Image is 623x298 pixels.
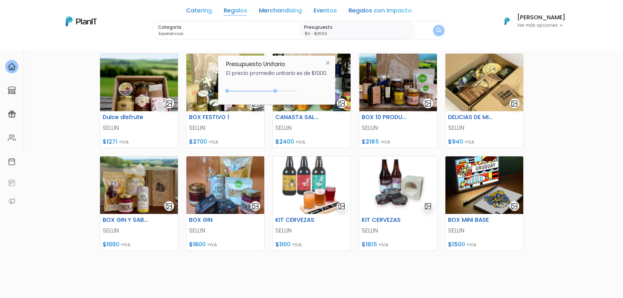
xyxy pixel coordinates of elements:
[275,138,294,146] span: $2400
[119,139,129,145] span: +IVA
[322,57,334,69] img: close-6986928ebcb1d6c9903e3b54e860dbc4d054630f23adef3a32610726dff6a82b.svg
[103,240,119,248] span: $1090
[271,217,325,223] h6: KIT CERVEZAS
[273,156,351,214] img: thumb_Captura_de_pantalla_2025-10-01_163059.png
[338,100,345,107] img: gallery-light
[207,241,217,248] span: +IVA
[448,124,521,132] p: SELLIN
[292,241,302,248] span: +IVA
[8,134,16,142] img: people-662611757002400ad9ed0e3c099ab2801c6687ba6c219adb57efc949bc21e19d.svg
[185,217,239,223] h6: BOX GIN
[444,114,498,121] h6: DELICIAS DE MI PAÍS
[517,15,565,21] h6: [PERSON_NAME]
[226,71,327,76] p: El precio promedio unitario es de $1000.
[8,110,16,118] img: campaigns-02234683943229c281be62815700db0a1741e53638e28bf9629b52c665b00959.svg
[226,61,327,68] h6: Presupuesto Unitario
[500,14,514,28] img: PlanIt Logo
[359,156,437,251] a: gallery-light KIT CERVEZAS SELLIN $1615 +IVA
[314,8,337,16] a: Eventos
[186,8,212,16] a: Catering
[66,16,97,26] img: PlanIt Logo
[189,226,262,235] p: SELLIN
[272,156,351,251] a: gallery-light KIT CERVEZAS SELLIN $1100 +IVA
[186,54,264,111] img: thumb_Captura_de_pantalla_2025-09-03_095418.png
[359,53,437,148] a: gallery-light BOX 10 PRODUCTOS SELLIN $2185 +IVA
[424,202,432,210] img: gallery-light
[349,8,412,16] a: Regalos con Impacto
[8,86,16,94] img: marketplace-4ceaa7011d94191e9ded77b95e3339b90024bf715f7c57f8cf31f2d8c509eaba.svg
[362,138,379,146] span: $2185
[275,226,348,235] p: SELLIN
[259,8,302,16] a: Merchandising
[358,217,411,223] h6: KIT CERVEZAS
[224,8,247,16] a: Regalos
[158,24,297,31] label: Categoría
[272,53,351,148] a: gallery-light CANASTA SALUDABLE SELLIN $2400 +IVA
[100,53,178,148] a: gallery-light Dulce disfrute SELLIN $1271 +IVA
[275,240,290,248] span: $1100
[448,138,463,146] span: $940
[99,217,152,223] h6: BOX GIN Y SABORES
[362,226,434,235] p: SELLIN
[466,241,476,248] span: +IVA
[186,156,264,214] img: thumb_Captura_de_pantalla_2025-09-08_170343.png
[100,156,178,251] a: gallery-light BOX GIN Y SABORES SELLIN $1090 +IVA
[424,100,432,107] img: gallery-light
[185,114,239,121] h6: BOX FESTIVO 1
[380,139,390,145] span: +IVA
[378,241,388,248] span: +IVA
[103,124,175,132] p: SELLIN
[358,114,411,121] h6: BOX 10 PRODUCTOS
[100,54,178,111] img: thumb_688283a51c6a0_17.png
[189,124,262,132] p: SELLIN
[8,179,16,187] img: feedback-78b5a0c8f98aac82b08bfc38622c3050aee476f2c9584af64705fc4e61158814.svg
[444,217,498,223] h6: BOX MINI BASE
[445,53,524,148] a: gallery-light DELICIAS DE MI PAÍS SELLIN $940 +IVA
[448,226,521,235] p: SELLIN
[8,158,16,166] img: calendar-87d922413cdce8b2cf7b7f5f62616a5cf9e4887200fb71536465627b3292af00.svg
[271,114,325,121] h6: CANASTA SALUDABLE
[189,138,207,146] span: $2700
[295,139,305,145] span: +IVA
[99,114,152,121] h6: Dulce disfrute
[304,24,413,31] label: Presupuesto
[362,240,377,248] span: $1615
[186,156,265,251] a: gallery-light BOX GIN SELLIN $1600 +IVA
[100,156,178,214] img: thumb_Captura_de_pantalla_2025-09-08_165735.png
[273,54,351,111] img: thumb_Captura_de_pantalla_2025-09-03_095952.png
[448,240,465,248] span: $1500
[251,202,259,210] img: gallery-light
[165,100,173,107] img: gallery-light
[445,156,523,214] img: thumb_Captura_de_pantalla_2025-10-01_164213.png
[362,124,434,132] p: SELLIN
[464,139,474,145] span: +IVA
[103,226,175,235] p: SELLIN
[189,240,206,248] span: $1600
[511,100,518,107] img: gallery-light
[165,202,173,210] img: gallery-light
[338,202,345,210] img: gallery-light
[436,27,441,34] img: search_button-432b6d5273f82d61273b3651a40e1bd1b912527efae98b1b7a1b2c0702e16a8d.svg
[359,156,437,214] img: thumb_Captura_de_pantalla_2025-10-01_163829.png
[8,197,16,205] img: partners-52edf745621dab592f3b2c58e3bca9d71375a7ef29c3b500c9f145b62cc070d4.svg
[186,53,265,148] a: gallery-light BOX FESTIVO 1 SELLIN $2700 +IVA
[121,241,130,248] span: +IVA
[208,139,218,145] span: +IVA
[359,54,437,111] img: thumb_Captura_de_pantalla_2025-09-08_164940.png
[103,138,117,146] span: $1271
[511,202,518,210] img: gallery-light
[34,6,94,19] div: ¿Necesitás ayuda?
[8,63,16,71] img: home-e721727adea9d79c4d83392d1f703f7f8bce08238fde08b1acbfd93340b81755.svg
[445,54,523,111] img: thumb_Captura_de_pantalla_2025-09-08_165410.png
[517,23,565,28] p: Ver más opciones
[445,156,524,251] a: gallery-light BOX MINI BASE SELLIN $1500 +IVA
[275,124,348,132] p: SELLIN
[496,13,565,30] button: PlanIt Logo [PERSON_NAME] Ver más opciones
